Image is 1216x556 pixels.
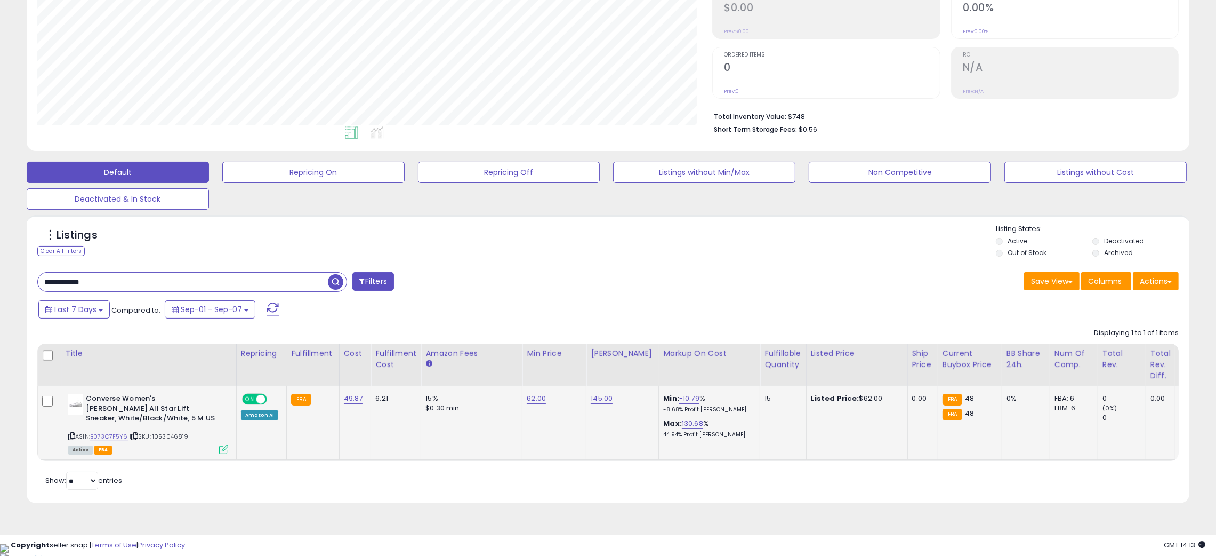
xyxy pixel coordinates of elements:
[291,348,334,359] div: Fulfillment
[912,394,930,403] div: 0.00
[1006,394,1042,403] div: 0%
[425,394,514,403] div: 15%
[663,393,679,403] b: Min:
[1102,404,1117,412] small: (0%)
[265,395,283,404] span: OFF
[344,393,363,404] a: 49.87
[1133,272,1179,290] button: Actions
[94,446,112,455] span: FBA
[1150,348,1171,382] div: Total Rev. Diff.
[425,348,518,359] div: Amazon Fees
[418,162,600,183] button: Repricing Off
[591,348,654,359] div: [PERSON_NAME]
[1054,403,1090,413] div: FBM: 6
[943,348,997,370] div: Current Buybox Price
[165,300,255,319] button: Sep-01 - Sep-07
[811,348,903,359] div: Listed Price
[1008,236,1027,245] label: Active
[27,162,209,183] button: Default
[375,348,416,370] div: Fulfillment Cost
[809,162,991,183] button: Non Competitive
[912,348,933,370] div: Ship Price
[222,162,405,183] button: Repricing On
[659,344,760,386] th: The percentage added to the cost of goods (COGS) that forms the calculator for Min & Max prices.
[344,348,367,359] div: Cost
[799,124,817,134] span: $0.56
[352,272,394,291] button: Filters
[724,61,939,76] h2: 0
[663,348,755,359] div: Markup on Cost
[27,188,209,210] button: Deactivated & In Stock
[241,410,278,420] div: Amazon AI
[996,224,1189,234] p: Listing States:
[45,475,122,486] span: Show: entries
[68,446,93,455] span: All listings currently available for purchase on Amazon
[724,2,939,16] h2: $0.00
[724,88,739,94] small: Prev: 0
[963,28,988,35] small: Prev: 0.00%
[963,2,1178,16] h2: 0.00%
[68,394,83,415] img: 21A98Pgmn8L._SL40_.jpg
[811,394,899,403] div: $62.00
[613,162,795,183] button: Listings without Min/Max
[764,348,801,370] div: Fulfillable Quantity
[1102,413,1146,423] div: 0
[54,304,96,315] span: Last 7 Days
[1054,348,1093,370] div: Num of Comp.
[68,394,228,453] div: ASIN:
[679,393,699,404] a: -10.79
[527,348,582,359] div: Min Price
[37,246,85,256] div: Clear All Filters
[724,28,749,35] small: Prev: $0.00
[66,348,232,359] div: Title
[1104,236,1144,245] label: Deactivated
[1081,272,1131,290] button: Columns
[663,431,752,439] p: 44.94% Profit [PERSON_NAME]
[111,305,160,315] span: Compared to:
[1024,272,1080,290] button: Save View
[1094,328,1179,338] div: Displaying 1 to 1 of 1 items
[591,393,613,404] a: 145.00
[714,125,797,134] b: Short Term Storage Fees:
[86,394,215,426] b: Converse Women's [PERSON_NAME] All Star Lift Sneaker, White/Black/White, 5 M US
[724,52,939,58] span: Ordered Items
[1088,276,1122,287] span: Columns
[963,52,1178,58] span: ROI
[714,112,786,121] b: Total Inventory Value:
[943,409,962,420] small: FBA
[425,359,432,369] small: Amazon Fees.
[57,228,98,243] h5: Listings
[663,419,752,439] div: %
[527,393,546,404] a: 62.00
[682,418,703,429] a: 130.68
[1008,248,1046,257] label: Out of Stock
[181,304,242,315] span: Sep-01 - Sep-07
[965,408,974,418] span: 48
[241,348,282,359] div: Repricing
[714,109,1171,122] li: $748
[1102,348,1141,370] div: Total Rev.
[1104,248,1133,257] label: Archived
[243,395,256,404] span: ON
[90,432,128,441] a: B073C7F5Y6
[963,61,1178,76] h2: N/A
[811,393,859,403] b: Listed Price:
[375,394,413,403] div: 6.21
[1150,394,1167,403] div: 0.00
[663,406,752,414] p: -8.68% Profit [PERSON_NAME]
[663,418,682,428] b: Max:
[1006,348,1045,370] div: BB Share 24h.
[1054,394,1090,403] div: FBA: 6
[943,394,962,406] small: FBA
[425,403,514,413] div: $0.30 min
[38,300,110,319] button: Last 7 Days
[764,394,798,403] div: 15
[963,88,984,94] small: Prev: N/A
[663,394,752,414] div: %
[965,393,974,403] span: 48
[291,394,311,406] small: FBA
[1004,162,1187,183] button: Listings without Cost
[1102,394,1146,403] div: 0
[130,432,189,441] span: | SKU: 1053046819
